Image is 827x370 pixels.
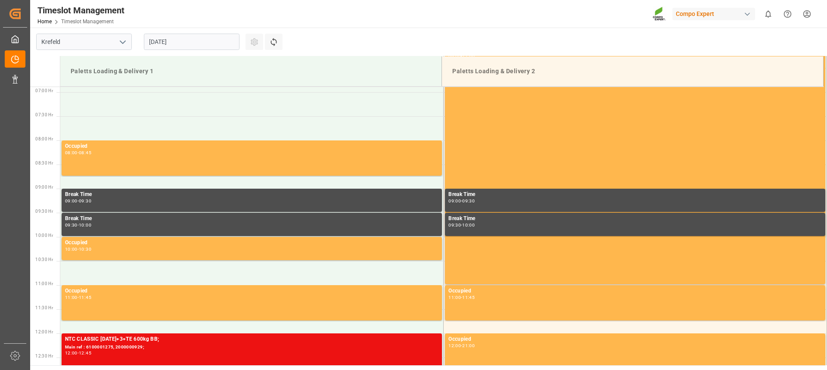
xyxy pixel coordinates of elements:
[35,161,53,165] span: 08:30 Hr
[37,4,124,17] div: Timeslot Management
[672,6,759,22] button: Compo Expert
[65,344,438,351] div: Main ref : 6100001275, 2000000929;
[65,295,78,299] div: 11:00
[35,281,53,286] span: 11:00 Hr
[461,295,462,299] div: -
[461,223,462,227] div: -
[65,199,78,203] div: 09:00
[35,330,53,334] span: 12:00 Hr
[35,257,53,262] span: 10:30 Hr
[65,287,438,295] div: Occupied
[65,223,78,227] div: 09:30
[79,351,91,355] div: 12:45
[35,112,53,117] span: 07:30 Hr
[65,151,78,155] div: 08:00
[448,287,822,295] div: Occupied
[78,295,79,299] div: -
[462,295,475,299] div: 11:45
[65,142,438,151] div: Occupied
[79,295,91,299] div: 11:45
[78,247,79,251] div: -
[759,4,778,24] button: show 0 new notifications
[35,185,53,190] span: 09:00 Hr
[448,190,822,199] div: Break Time
[778,4,797,24] button: Help Center
[35,209,53,214] span: 09:30 Hr
[78,199,79,203] div: -
[448,295,461,299] div: 11:00
[462,223,475,227] div: 10:00
[35,233,53,238] span: 10:00 Hr
[65,190,438,199] div: Break Time
[462,199,475,203] div: 09:30
[79,199,91,203] div: 09:30
[448,335,822,344] div: Occupied
[65,239,438,247] div: Occupied
[448,215,822,223] div: Break Time
[37,19,52,25] a: Home
[144,34,239,50] input: DD.MM.YYYY
[79,151,91,155] div: 08:45
[461,344,462,348] div: -
[653,6,666,22] img: Screenshot%202023-09-29%20at%2010.02.21.png_1712312052.png
[78,223,79,227] div: -
[448,223,461,227] div: 09:30
[65,351,78,355] div: 12:00
[79,223,91,227] div: 10:00
[65,247,78,251] div: 10:00
[448,344,461,348] div: 12:00
[462,344,475,348] div: 21:00
[448,199,461,203] div: 09:00
[449,63,816,79] div: Paletts Loading & Delivery 2
[79,247,91,251] div: 10:30
[35,305,53,310] span: 11:30 Hr
[672,8,755,20] div: Compo Expert
[36,34,132,50] input: Type to search/select
[78,351,79,355] div: -
[65,335,438,344] div: NTC CLASSIC [DATE]+3+TE 600kg BB;
[461,199,462,203] div: -
[116,35,129,49] button: open menu
[65,215,438,223] div: Break Time
[35,354,53,358] span: 12:30 Hr
[67,63,435,79] div: Paletts Loading & Delivery 1
[35,137,53,141] span: 08:00 Hr
[35,88,53,93] span: 07:00 Hr
[78,151,79,155] div: -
